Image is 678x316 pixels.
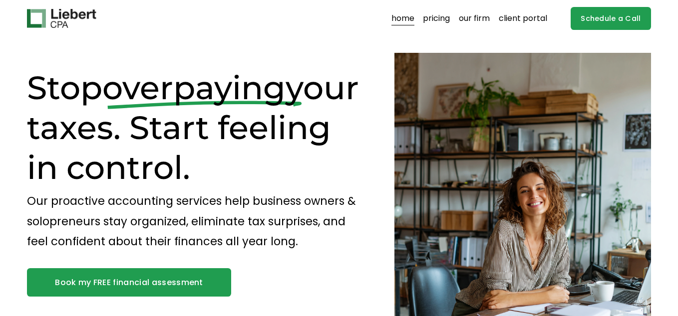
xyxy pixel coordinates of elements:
[27,268,231,297] a: Book my FREE financial assessment
[499,10,547,26] a: client portal
[27,191,362,252] p: Our proactive accounting services help business owners & solopreneurs stay organized, eliminate t...
[27,9,96,28] img: Liebert CPA
[459,10,490,26] a: our firm
[571,7,651,30] a: Schedule a Call
[27,68,362,187] h1: Stop your taxes. Start feeling in control.
[391,10,414,26] a: home
[102,68,286,107] span: overpaying
[423,10,450,26] a: pricing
